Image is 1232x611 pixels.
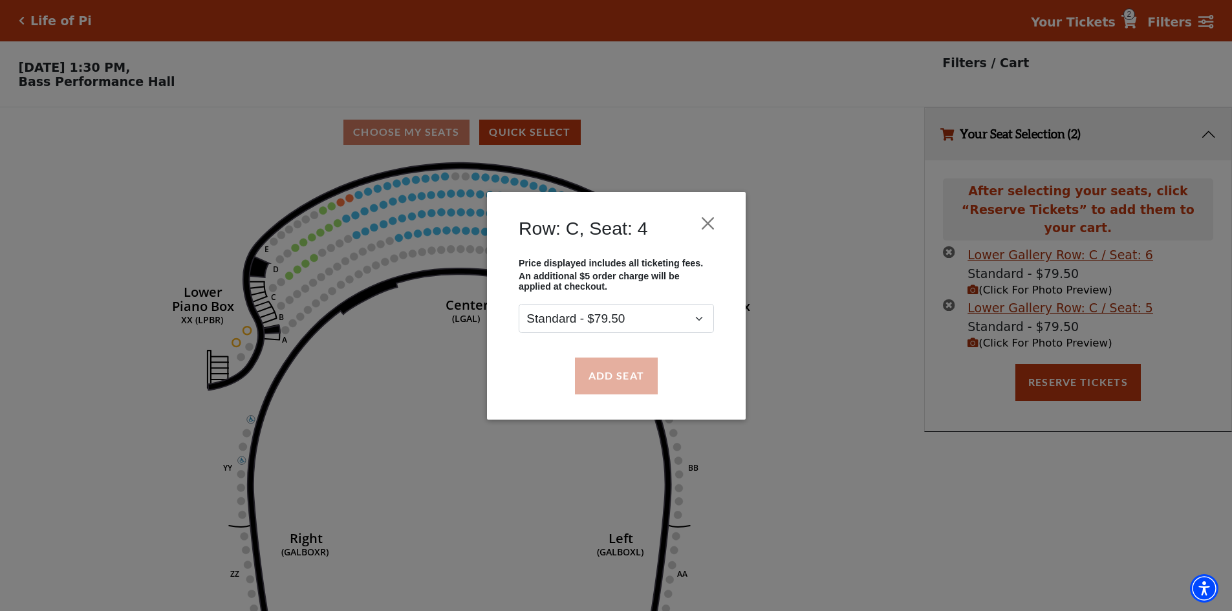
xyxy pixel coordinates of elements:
[574,358,657,394] button: Add Seat
[519,257,714,268] p: Price displayed includes all ticketing fees.
[519,271,714,292] p: An additional $5 order charge will be applied at checkout.
[519,217,648,239] h4: Row: C, Seat: 4
[1190,574,1218,603] div: Accessibility Menu
[695,211,720,235] button: Close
